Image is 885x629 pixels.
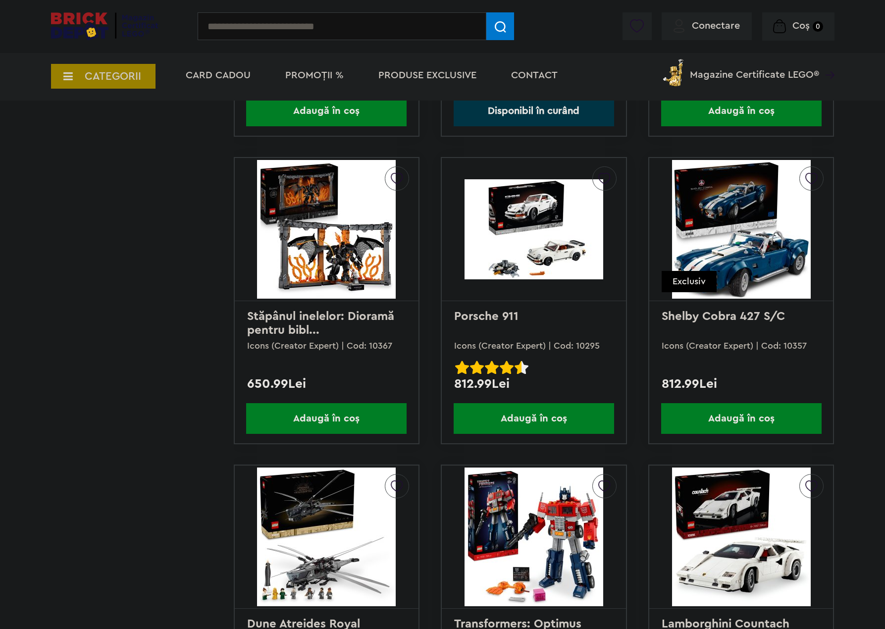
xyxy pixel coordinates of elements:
[85,71,141,82] span: CATEGORII
[454,311,519,322] a: Porsche 911
[235,96,418,126] a: Adaugă în coș
[454,403,614,434] span: Adaugă în coș
[246,96,407,126] span: Adaugă în coș
[465,468,603,606] img: Transformers: Optimus Prime
[247,311,398,336] a: Stăpânul inelelor: Dioramă pentru bibl...
[465,179,603,279] img: Porsche 911
[285,70,344,80] a: PROMOȚII %
[672,468,811,606] img: Lamborghini Countach 5000 Quattrovalvole
[662,271,717,292] div: Exclusiv
[378,70,476,80] a: Produse exclusive
[672,160,811,299] img: Shelby Cobra 427 S/C
[662,341,821,350] p: Icons (Creator Expert) | Cod: 10357
[186,70,251,80] a: Card Cadou
[454,341,613,350] p: Icons (Creator Expert) | Cod: 10295
[662,377,821,390] div: 812.99Lei
[674,21,740,31] a: Conectare
[819,57,834,67] a: Magazine Certificate LEGO®
[470,361,484,374] img: Evaluare cu stele
[246,403,407,434] span: Adaugă în coș
[454,96,614,126] a: Disponibil în curând
[485,361,499,374] img: Evaluare cu stele
[662,311,785,322] a: Shelby Cobra 427 S/C
[690,57,819,80] span: Magazine Certificate LEGO®
[442,403,625,434] a: Adaugă în coș
[500,361,514,374] img: Evaluare cu stele
[454,377,613,390] div: 812.99Lei
[692,21,740,31] span: Conectare
[649,96,833,126] a: Adaugă în coș
[511,70,558,80] a: Contact
[257,468,396,606] img: Dune Atreides Royal Ornithopter
[792,21,810,31] span: Coș
[455,361,469,374] img: Evaluare cu stele
[661,96,822,126] span: Adaugă în coș
[661,403,822,434] span: Adaugă în coș
[813,21,823,32] small: 0
[649,403,833,434] a: Adaugă în coș
[235,403,418,434] a: Adaugă în coș
[515,361,528,374] img: Evaluare cu stele
[247,341,406,350] p: Icons (Creator Expert) | Cod: 10367
[247,377,406,390] div: 650.99Lei
[257,160,396,299] img: Stăpânul inelelor: Dioramă pentru bibliotecă cu un Balrog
